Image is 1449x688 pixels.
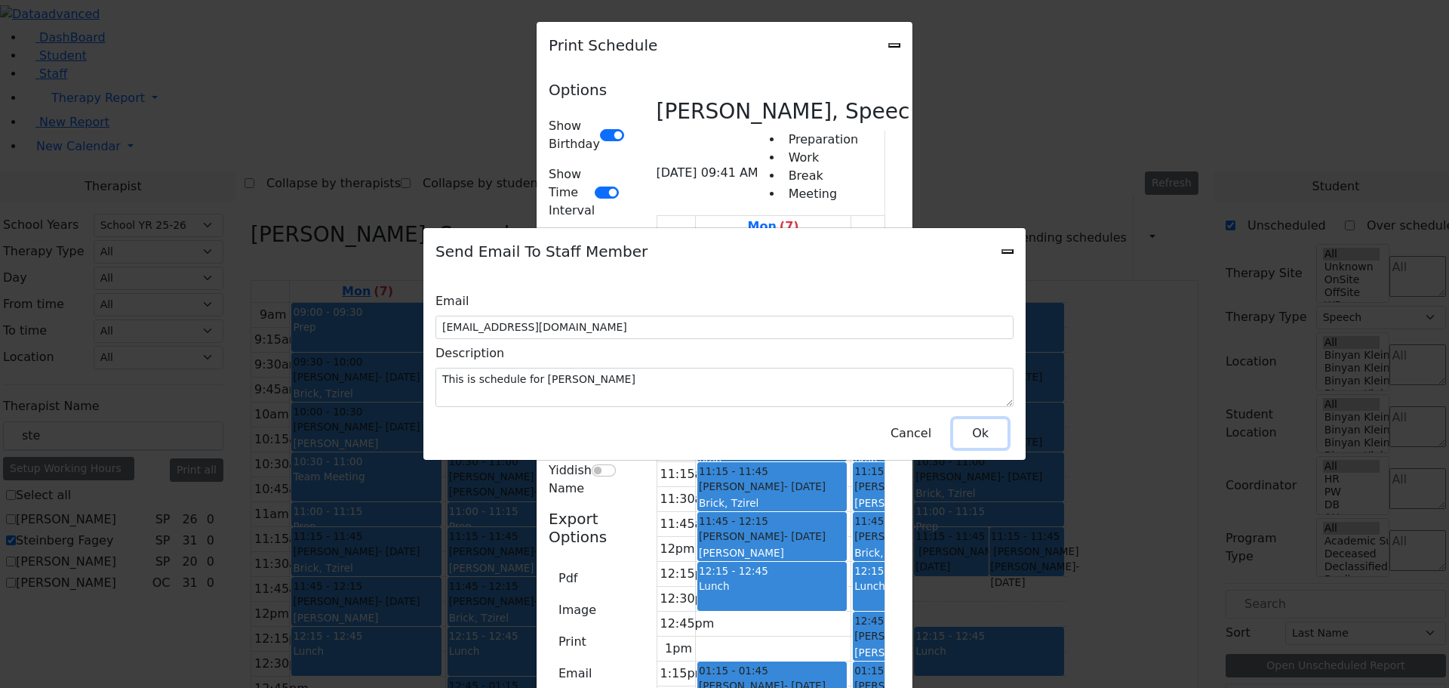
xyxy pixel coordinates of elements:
h5: Send Email To Staff Member [435,240,648,263]
label: Description [435,339,504,368]
button: Close [1001,249,1014,254]
label: Email [435,287,469,316]
button: Close [953,419,1008,448]
button: Close [881,419,941,448]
